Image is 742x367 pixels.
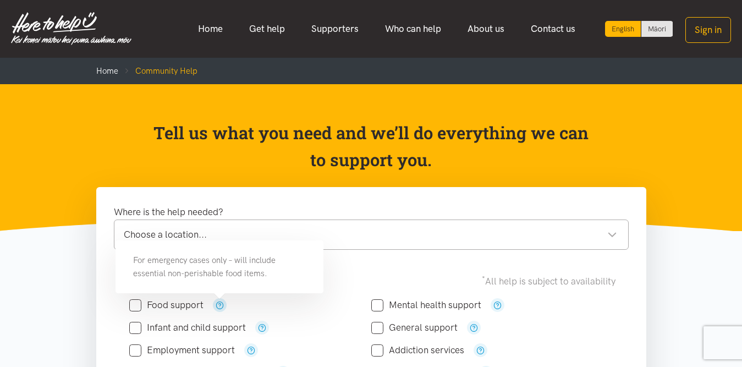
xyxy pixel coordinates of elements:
[185,17,236,41] a: Home
[298,17,372,41] a: Supporters
[641,21,673,37] a: Switch to Te Reo Māori
[114,205,223,220] label: Where is the help needed?
[482,274,620,289] div: All help is subject to availability
[605,21,673,37] div: Language toggle
[236,17,298,41] a: Get help
[11,12,131,45] img: Home
[371,346,464,355] label: Addiction services
[454,17,518,41] a: About us
[124,227,617,242] div: Choose a location...
[518,17,589,41] a: Contact us
[371,300,481,310] label: Mental health support
[685,17,731,43] button: Sign in
[129,346,235,355] label: Employment support
[152,119,590,174] p: Tell us what you need and we’ll do everything we can to support you.
[129,300,204,310] label: Food support
[129,323,246,332] label: Infant and child support
[118,64,197,78] li: Community Help
[605,21,641,37] div: Current language
[96,66,118,76] a: Home
[372,17,454,41] a: Who can help
[116,240,323,293] div: For emergency cases only – will include essential non-perishable food items.
[371,323,458,332] label: General support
